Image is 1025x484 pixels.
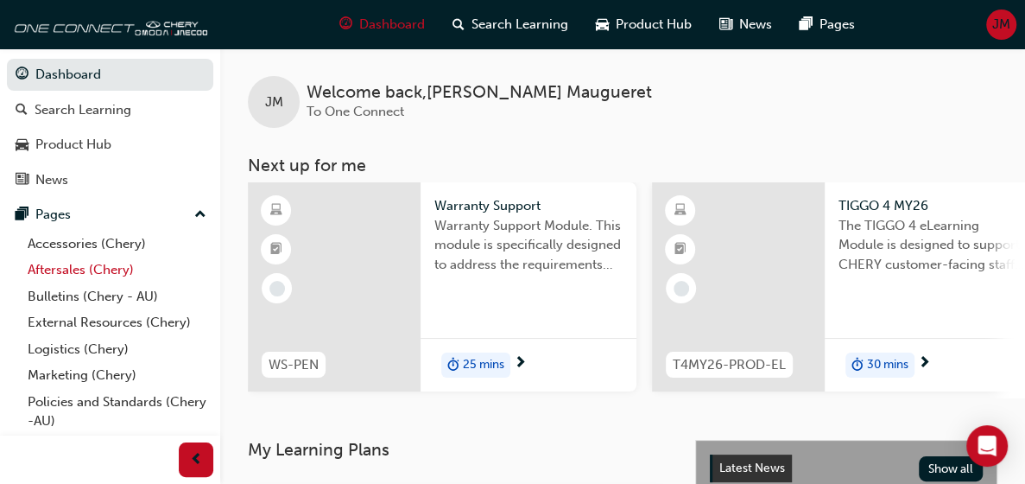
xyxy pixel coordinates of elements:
a: Logistics (Chery) [21,336,213,363]
button: Show all [919,456,984,481]
span: duration-icon [447,354,459,377]
span: next-icon [918,356,931,372]
span: news-icon [16,173,28,188]
span: JM [992,15,1010,35]
div: Product Hub [35,135,111,155]
a: Marketing (Chery) [21,362,213,389]
span: learningRecordVerb_NONE-icon [269,281,285,296]
span: To One Connect [307,104,404,119]
a: Latest NewsShow all [710,455,983,482]
a: External Resources (Chery) [21,309,213,336]
span: booktick-icon [674,239,686,261]
a: news-iconNews [705,7,786,42]
a: pages-iconPages [786,7,869,42]
span: guage-icon [16,67,28,83]
span: News [739,15,772,35]
span: Latest News [719,461,785,475]
span: Search Learning [471,15,568,35]
div: Search Learning [35,100,131,120]
button: JM [986,10,1016,40]
button: DashboardSearch LearningProduct HubNews [7,55,213,199]
a: Dashboard [7,59,213,91]
span: 30 mins [867,355,908,375]
a: guage-iconDashboard [326,7,439,42]
div: Pages [35,205,71,225]
span: learningRecordVerb_NONE-icon [674,281,689,296]
span: booktick-icon [270,239,282,261]
span: car-icon [16,137,28,153]
a: Aftersales (Chery) [21,257,213,283]
span: learningResourceType_ELEARNING-icon [674,200,686,222]
span: duration-icon [851,354,864,377]
span: Pages [819,15,855,35]
div: News [35,170,68,190]
a: Bulletins (Chery - AU) [21,283,213,310]
a: News [7,164,213,196]
span: next-icon [514,356,527,372]
span: learningResourceType_ELEARNING-icon [270,200,282,222]
span: Welcome back , [PERSON_NAME] Maugueret [307,83,652,103]
div: Open Intercom Messenger [966,425,1008,467]
span: Warranty Support Module. This module is specifically designed to address the requirements and pro... [434,216,623,275]
a: car-iconProduct Hub [582,7,705,42]
img: oneconnect [9,7,207,41]
span: search-icon [452,14,465,35]
span: guage-icon [339,14,352,35]
span: 25 mins [463,355,504,375]
a: Policies and Standards (Chery -AU) [21,389,213,435]
span: JM [265,92,283,112]
a: Accessories (Chery) [21,231,213,258]
span: pages-icon [16,207,28,223]
span: prev-icon [190,449,203,471]
a: Search Learning [7,94,213,126]
span: Product Hub [616,15,692,35]
span: Warranty Support [434,196,623,216]
h3: My Learning Plans [248,440,668,460]
a: search-iconSearch Learning [439,7,582,42]
span: search-icon [16,103,28,118]
span: T4MY26-PROD-EL [673,355,786,375]
span: news-icon [719,14,732,35]
span: Dashboard [359,15,425,35]
h3: Next up for me [220,156,1025,175]
a: Product Hub [7,129,213,161]
button: Pages [7,199,213,231]
span: up-icon [194,204,206,226]
span: WS-PEN [269,355,319,375]
a: Technical Hub Workshop information [21,435,213,481]
a: WS-PENWarranty SupportWarranty Support Module. This module is specifically designed to address th... [248,182,636,392]
span: pages-icon [800,14,813,35]
span: car-icon [596,14,609,35]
